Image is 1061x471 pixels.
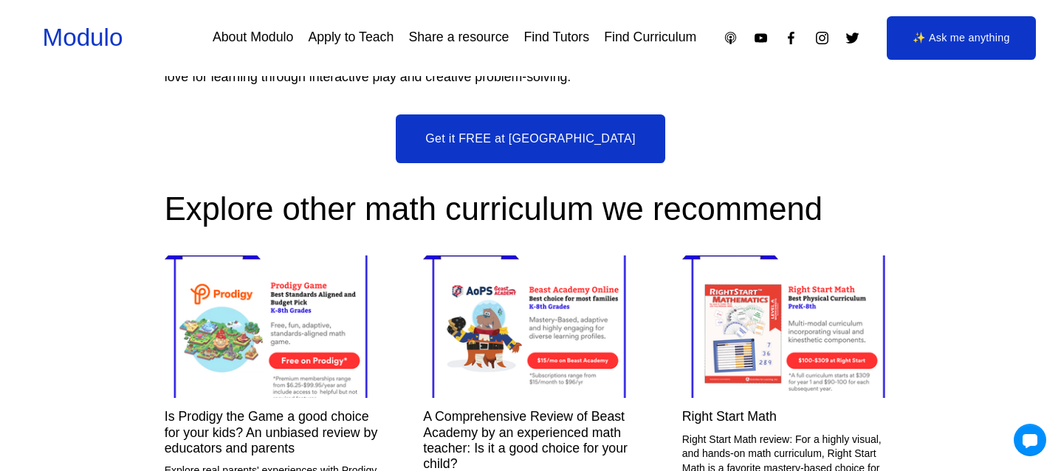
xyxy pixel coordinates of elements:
[753,30,769,46] a: YouTube
[682,409,777,424] a: Right Start Math
[604,25,696,51] a: Find Curriculum
[723,30,738,46] a: Apple Podcasts
[887,16,1037,61] a: ✨ Ask me anything
[213,25,293,51] a: About Modulo
[423,409,628,471] a: A Comprehensive Review of Beast Academy by an experienced math teacher: Is it a good choice for y...
[308,25,394,51] a: Apply to Teach
[523,25,589,51] a: Find Tutors
[408,25,509,51] a: Share a resource
[423,237,638,417] img: A Comprehensive Review of Beast Academy by an experienced math teacher: Is it a good choice for y...
[423,255,638,399] a: A Comprehensive Review of Beast Academy by an experienced math teacher: Is it a good choice for y...
[396,114,665,163] a: Get it FREE at [GEOGRAPHIC_DATA]
[845,30,860,46] a: Twitter
[165,409,378,455] a: Is Prodigy the Game a good choice for your kids? An unbiased review by educators and parents
[682,237,897,417] img: Right Start Math
[165,188,897,230] h2: Explore other math curriculum we recommend
[814,30,830,46] a: Instagram
[42,24,123,51] a: Modulo
[165,255,380,399] a: Is Prodigy the Game a good choice for your kids? An unbiased review by educators and parents
[783,30,799,46] a: Facebook
[165,237,380,417] img: Is Prodigy the Game a good choice for your kids? An unbiased review by educators and parents
[682,255,897,399] a: Right Start Math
